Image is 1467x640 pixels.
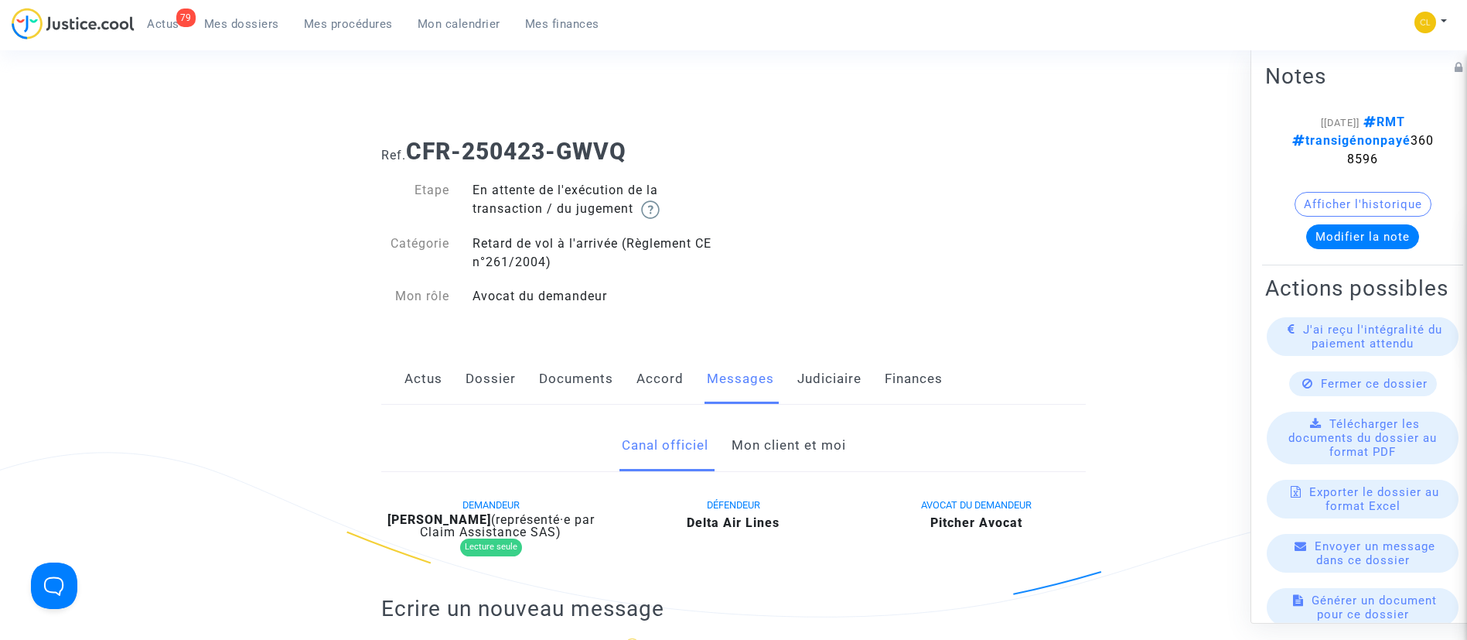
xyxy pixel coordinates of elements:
a: Accord [636,354,684,405]
img: help.svg [641,200,660,219]
span: J'ai reçu l'intégralité du paiement attendu [1303,322,1442,350]
div: Etape [370,181,461,219]
span: Exporter le dossier au format Excel [1309,484,1439,512]
span: Ref. [381,148,406,163]
div: Catégorie [370,234,461,272]
span: Fermer ce dossier [1321,376,1428,390]
a: Actus [404,354,442,405]
b: Delta Air Lines [687,515,780,530]
button: Modifier la note [1306,224,1419,248]
a: Documents [539,354,613,405]
span: Mes dossiers [204,17,279,31]
h2: Ecrire un nouveau message [381,595,1086,622]
h2: Actions possibles [1265,274,1460,301]
a: Finances [885,354,943,405]
span: Envoyer un message dans ce dossier [1315,539,1435,566]
div: Retard de vol à l'arrivée (Règlement CE n°261/2004) [461,234,734,272]
span: (représenté·e par Claim Assistance SAS) [420,512,595,539]
iframe: Help Scout Beacon - Open [31,563,77,609]
div: Lecture seule [460,539,522,556]
span: DÉFENDEUR [707,499,760,511]
a: Dossier [466,354,516,405]
span: Mes finances [525,17,599,31]
b: [PERSON_NAME] [387,512,491,527]
span: Télécharger les documents du dossier au format PDF [1288,416,1437,458]
a: Mes procédures [292,12,405,36]
div: En attente de l'exécution de la transaction / du jugement [461,181,734,219]
a: Mon client et moi [732,420,846,471]
button: Afficher l'historique [1295,191,1431,216]
span: Générer un document pour ce dossier [1312,593,1437,621]
a: Mon calendrier [405,12,513,36]
a: Mes dossiers [192,12,292,36]
span: RMT [1360,114,1405,128]
span: AVOCAT DU DEMANDEUR [921,499,1032,511]
span: Actus [147,17,179,31]
a: Mes finances [513,12,612,36]
b: CFR-250423-GWVQ [406,138,626,165]
a: Messages [707,354,774,405]
a: Canal officiel [622,420,708,471]
span: Mon calendrier [418,17,500,31]
div: Avocat du demandeur [461,287,734,306]
span: 3608596 [1292,132,1434,166]
h2: Notes [1265,62,1460,89]
div: Mon rôle [370,287,461,306]
span: [[DATE]] [1321,116,1360,128]
img: 6fca9af68d76bfc0a5525c74dfee314f [1414,12,1436,33]
div: 79 [176,9,196,27]
span: transigénonpayé [1292,132,1411,147]
b: Pitcher Avocat [930,515,1022,530]
span: Mes procédures [304,17,393,31]
a: 79Actus [135,12,192,36]
span: DEMANDEUR [462,499,520,511]
img: jc-logo.svg [12,8,135,39]
a: Judiciaire [797,354,861,405]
